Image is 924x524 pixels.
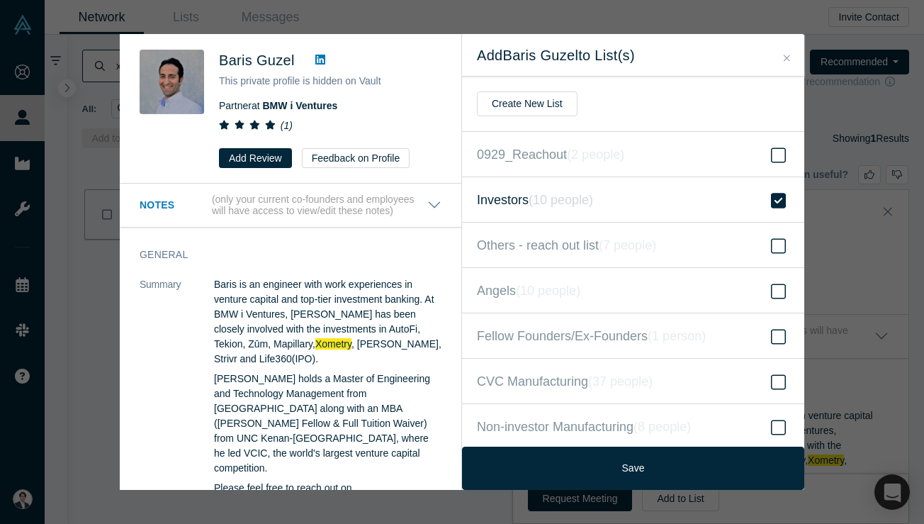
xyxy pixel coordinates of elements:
[219,52,295,68] span: Baris Guzel
[219,100,337,111] span: Partner at
[140,50,204,114] img: Baris Guzel's Profile Image
[477,47,789,64] h2: Add Baris Guzel to List(s)
[779,50,794,67] button: Close
[219,74,441,89] p: This private profile is hidden on Vault
[633,420,691,434] i: ( 8 people )
[477,190,593,210] span: Investors
[599,238,656,252] i: ( 7 people )
[477,417,691,437] span: Non-investor Manufacturing
[477,326,706,346] span: Fellow Founders/Ex-Founders
[219,148,292,168] button: Add Review
[588,374,653,389] i: ( 37 people )
[315,338,351,350] span: Xometry
[214,277,441,367] p: Baris is an engineer with work experiences in venture capital and top-tier investment banking. At...
[567,147,624,162] i: ( 2 people )
[477,145,624,165] span: 0929_Reachout
[212,194,427,218] p: (only your current co-founders and employees will have access to view/edit these notes)
[140,194,441,218] button: Notes (only your current co-founders and employees will have access to view/edit these notes)
[140,198,209,213] h3: Notes
[477,281,580,301] span: Angels
[462,447,804,490] button: Save
[648,329,706,343] i: ( 1 person )
[214,372,441,476] p: [PERSON_NAME] holds a Master of Engineering and Technology Management from [GEOGRAPHIC_DATA] alon...
[477,91,577,116] button: Create New List
[477,235,656,255] span: Others - reach out list
[529,193,593,207] i: ( 10 people )
[516,284,580,298] i: ( 10 people )
[477,372,653,391] span: CVC Manufacturing
[302,148,410,168] button: Feedback on Profile
[281,120,293,131] i: ( 1 )
[140,247,422,262] h3: General
[263,100,338,111] a: BMW i Ventures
